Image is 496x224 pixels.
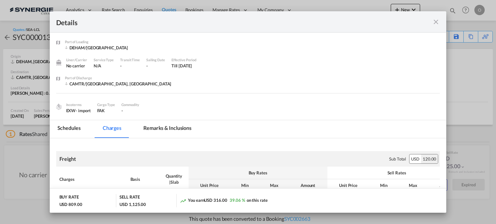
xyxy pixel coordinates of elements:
[56,18,402,26] div: Details
[189,179,231,192] th: Unit Price
[94,57,114,63] div: Service Type
[327,179,369,192] th: Unit Price
[146,57,165,63] div: Sailing Date
[136,120,199,138] md-tab-item: Remarks & Inclusions
[59,201,82,207] div: USD 809.00
[192,170,324,176] div: Buy Rates
[204,198,227,203] span: USD 316.00
[409,154,421,163] div: USD
[428,179,466,192] th: Amount
[95,120,129,138] md-tab-item: Charges
[120,57,140,63] div: Transit Time
[66,63,88,69] div: No carrier
[180,197,267,204] div: You earn on this rate
[121,108,123,113] span: -
[50,120,88,138] md-tab-item: Schedules
[119,201,146,207] div: USD 1,125.00
[65,75,171,81] div: Port of Discharge
[65,39,128,45] div: Port of Loading
[398,179,428,192] th: Max
[146,63,165,69] div: -
[97,102,115,108] div: Cargo Type
[50,120,206,138] md-pagination-wrapper: Use the left and right arrow keys to navigate between tabs
[66,102,91,108] div: Incoterms
[231,179,260,192] th: Min
[121,102,139,108] div: Commodity
[171,57,196,63] div: Effective Period
[94,63,101,68] span: N/A
[230,198,245,203] span: 39.06 %
[65,81,171,87] div: CAMTR/Montreal, QC
[389,156,406,162] div: Sub Total
[59,194,79,201] div: BUY RATE
[130,176,156,182] div: Basis
[66,57,88,63] div: Liner/Carrier
[119,194,139,201] div: SELL RATE
[50,11,447,213] md-dialog: Port of Loading ...
[65,45,128,51] div: DEHAM/Hamburg
[59,155,76,162] div: Freight
[369,179,398,192] th: Min
[76,108,90,113] div: - import
[289,179,327,192] th: Amount
[97,108,115,113] div: FAK
[59,176,124,182] div: Charges
[120,63,140,69] div: -
[55,103,62,110] img: cargo.png
[421,154,438,163] div: 120.00
[66,108,91,113] div: EXW
[180,198,186,204] md-icon: icon-trending-up
[163,173,185,185] div: Quantity | Slab
[331,170,463,176] div: Sell Rates
[260,179,289,192] th: Max
[171,63,192,69] div: Till 28 Aug 2025
[432,18,440,26] md-icon: icon-close fg-AAA8AD m-0 cursor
